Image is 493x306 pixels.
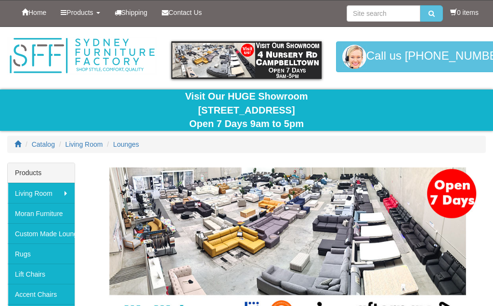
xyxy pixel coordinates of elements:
[7,89,486,131] div: Visit Our HUGE Showroom [STREET_ADDRESS] Open 7 Days 9am to 5pm
[113,140,139,148] a: Lounges
[155,0,209,25] a: Contact Us
[53,0,107,25] a: Products
[8,284,75,304] a: Accent Chairs
[8,163,75,183] div: Products
[7,37,157,75] img: Sydney Furniture Factory
[8,183,75,203] a: Living Room
[8,264,75,284] a: Lift Chairs
[121,9,148,16] span: Shipping
[65,140,103,148] a: Living Room
[169,9,202,16] span: Contact Us
[347,5,420,22] input: Site search
[8,223,75,243] a: Custom Made Lounges
[171,41,321,79] img: showroom.gif
[14,0,53,25] a: Home
[107,0,155,25] a: Shipping
[66,9,93,16] span: Products
[450,8,479,17] li: 0 items
[32,140,55,148] a: Catalog
[28,9,46,16] span: Home
[8,243,75,264] a: Rugs
[8,203,75,223] a: Moran Furniture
